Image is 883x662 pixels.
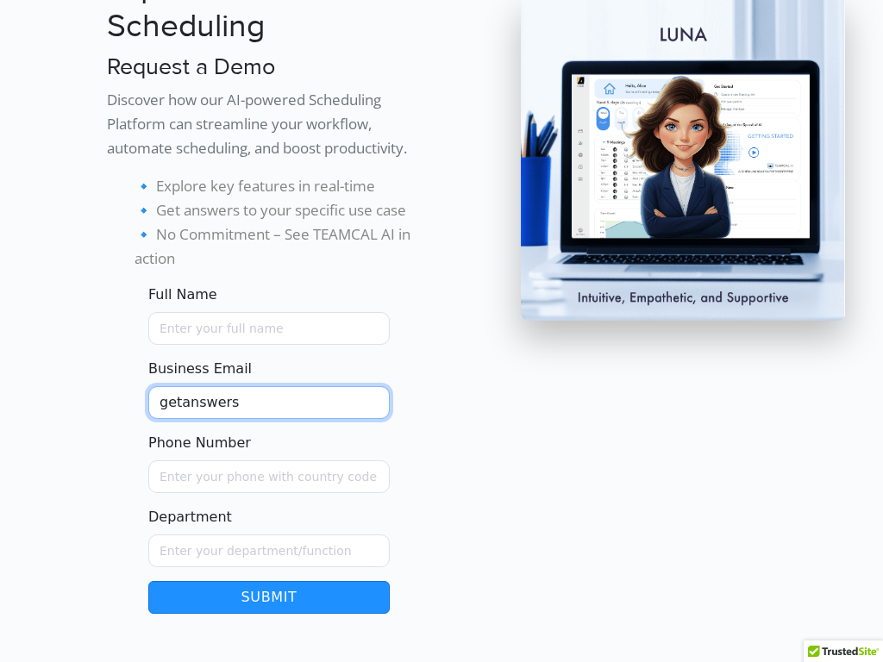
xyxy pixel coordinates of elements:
input: Enter your phone with country code [148,460,390,493]
label: Department [148,507,232,528]
label: Phone Number [148,433,251,453]
label: Business Email [148,359,252,379]
li: 🔹 Explore key features in real-time [135,174,431,198]
button: Submit [148,581,390,614]
li: 🔹 No Commitment – See TEAMCAL AI in action [135,222,431,271]
p: Discover how our AI-powered Scheduling Platform can streamline your workflow, automate scheduling... [107,88,431,160]
h3: Request a Demo [107,53,431,81]
input: Enter your email [148,386,390,419]
input: Name must only contain letters and spaces [148,312,390,345]
li: 🔹 Get answers to your specific use case [135,198,431,222]
label: Full Name [148,284,217,305]
input: Enter your department/function [148,534,390,567]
